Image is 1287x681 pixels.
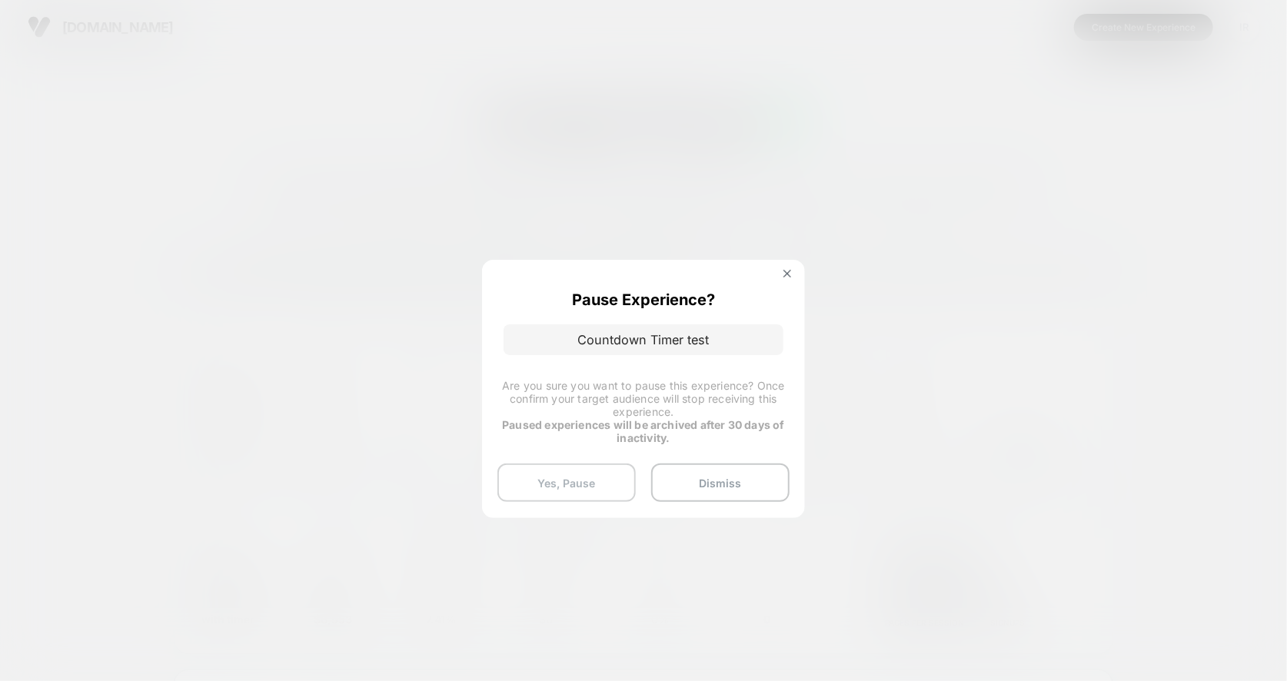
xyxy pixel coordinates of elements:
[502,379,784,418] span: Are you sure you want to pause this experience? Once confirm your target audience will stop recei...
[504,324,783,355] p: Countdown Timer test
[651,463,790,502] button: Dismiss
[502,418,784,444] strong: Paused experiences will be archived after 30 days of inactivity.
[572,291,715,309] p: Pause Experience?
[497,463,636,502] button: Yes, Pause
[783,270,791,277] img: close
